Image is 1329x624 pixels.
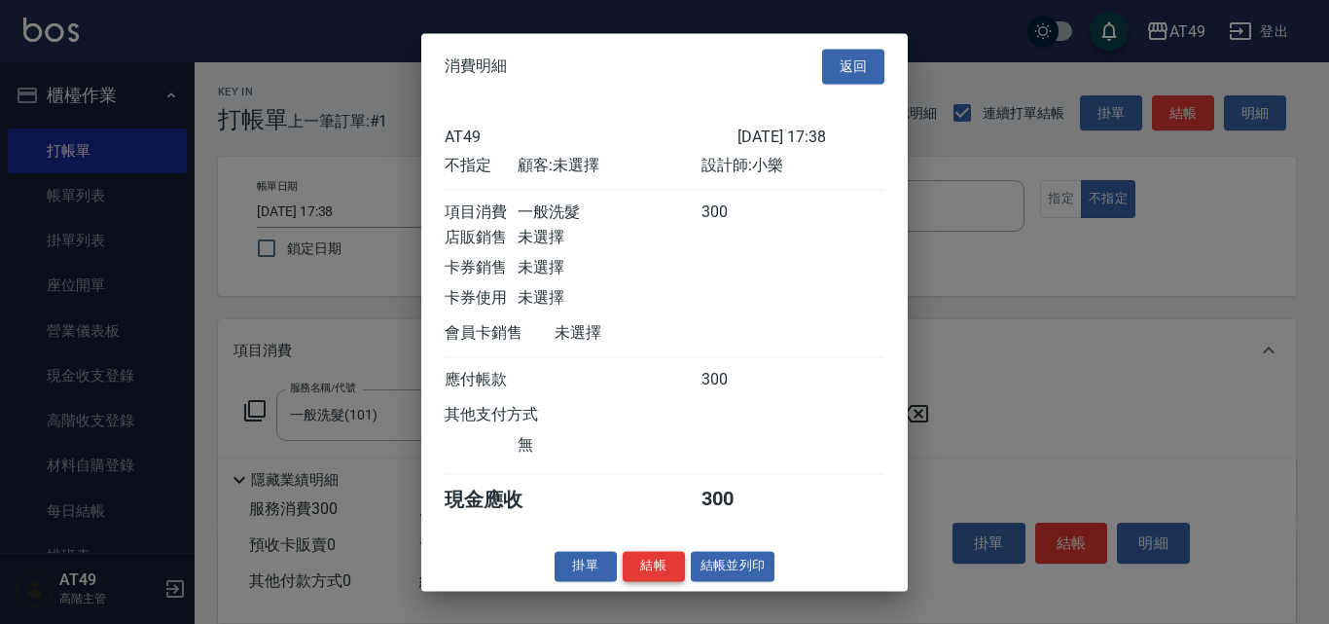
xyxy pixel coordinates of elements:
button: 結帳 [623,551,685,581]
div: 一般洗髮 [518,202,700,223]
div: 現金應收 [445,487,555,513]
div: AT49 [445,128,737,146]
div: 應付帳款 [445,370,518,390]
span: 消費明細 [445,56,507,76]
div: 項目消費 [445,202,518,223]
div: 卡券銷售 [445,258,518,278]
div: 未選擇 [518,258,700,278]
div: 300 [701,202,774,223]
button: 返回 [822,49,884,85]
button: 掛單 [555,551,617,581]
div: 未選擇 [555,323,737,344]
button: 結帳並列印 [691,551,775,581]
div: 未選擇 [518,228,700,248]
div: 無 [518,435,700,456]
div: 店販銷售 [445,228,518,248]
div: 其他支付方式 [445,405,592,425]
div: 300 [701,370,774,390]
div: 設計師: 小樂 [701,156,884,176]
div: 不指定 [445,156,518,176]
div: 300 [701,487,774,513]
div: 會員卡銷售 [445,323,555,344]
div: 未選擇 [518,288,700,309]
div: 卡券使用 [445,288,518,309]
div: [DATE] 17:38 [737,128,884,146]
div: 顧客: 未選擇 [518,156,700,176]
